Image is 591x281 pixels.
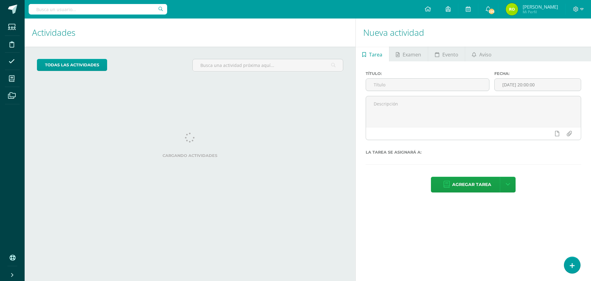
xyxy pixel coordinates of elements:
label: La tarea se asignará a: [366,150,581,155]
span: 236 [488,8,495,15]
span: Tarea [369,47,382,62]
label: Título: [366,71,489,76]
input: Título [366,79,489,91]
h1: Nueva actividad [363,19,584,47]
label: Cargando actividades [37,153,343,158]
span: Evento [442,47,458,62]
span: Aviso [479,47,492,62]
a: Tarea [356,47,389,61]
span: Mi Perfil [523,9,558,14]
input: Fecha de entrega [495,79,581,91]
a: Aviso [465,47,498,61]
input: Busca un usuario... [29,4,167,14]
img: c4cc1f8eb4ce2c7ab2e79f8195609c16.png [506,3,518,15]
a: todas las Actividades [37,59,107,71]
span: Agregar tarea [452,177,491,192]
input: Busca una actividad próxima aquí... [193,59,343,71]
span: Examen [403,47,421,62]
span: [PERSON_NAME] [523,4,558,10]
label: Fecha: [494,71,581,76]
a: Evento [428,47,465,61]
a: Examen [389,47,428,61]
h1: Actividades [32,19,348,47]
